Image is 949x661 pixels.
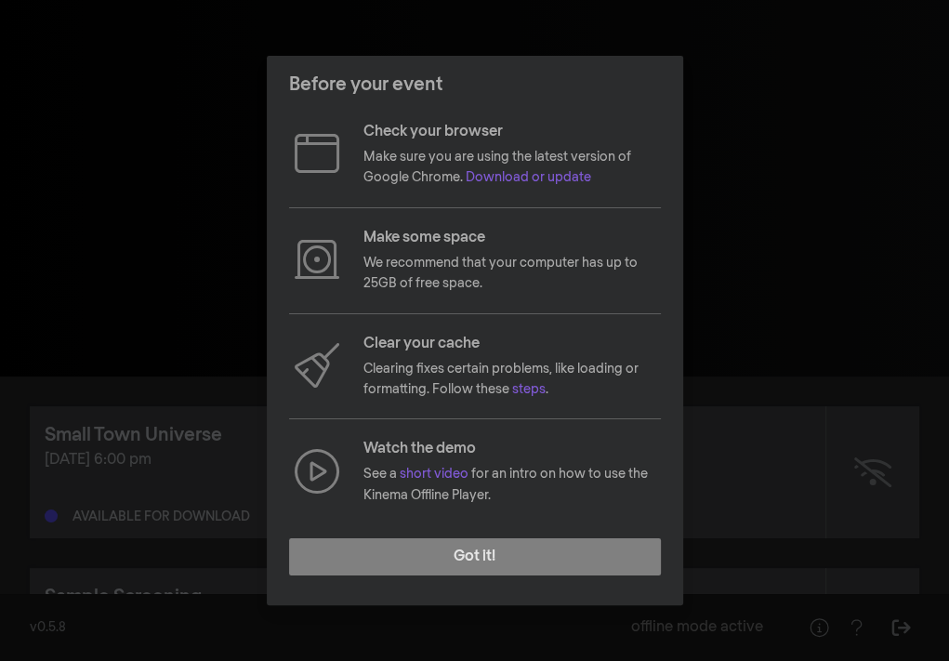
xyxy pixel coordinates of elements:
[512,383,546,396] a: steps
[466,171,591,184] a: Download or update
[363,333,661,355] p: Clear your cache
[363,253,661,295] p: We recommend that your computer has up to 25GB of free space.
[363,464,661,506] p: See a for an intro on how to use the Kinema Offline Player.
[267,56,683,113] header: Before your event
[363,359,661,401] p: Clearing fixes certain problems, like loading or formatting. Follow these .
[363,227,661,249] p: Make some space
[363,147,661,189] p: Make sure you are using the latest version of Google Chrome.
[363,121,661,143] p: Check your browser
[363,438,661,460] p: Watch the demo
[289,538,661,575] button: Got it!
[400,468,468,481] a: short video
